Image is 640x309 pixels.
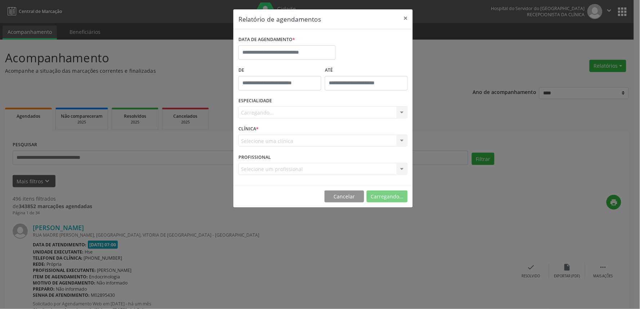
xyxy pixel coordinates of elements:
label: De [238,65,321,76]
h5: Relatório de agendamentos [238,14,321,24]
label: PROFISSIONAL [238,152,271,163]
button: Close [398,9,413,27]
button: Cancelar [325,191,364,203]
label: ATÉ [325,65,408,76]
label: DATA DE AGENDAMENTO [238,34,295,45]
label: ESPECIALIDADE [238,95,272,107]
button: Carregando... [367,191,408,203]
label: CLÍNICA [238,124,259,135]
